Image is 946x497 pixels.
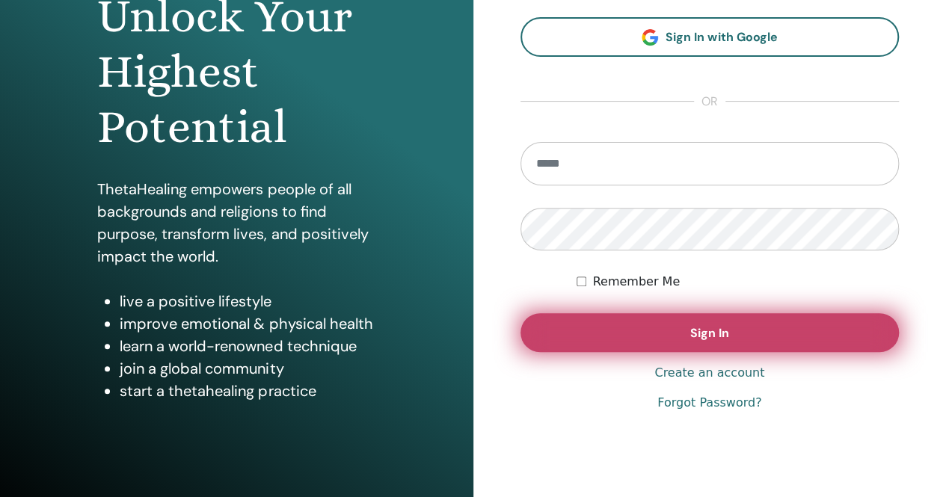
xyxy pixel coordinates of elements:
[577,273,899,291] div: Keep me authenticated indefinitely or until I manually logout
[120,335,375,357] li: learn a world-renowned technique
[120,380,375,402] li: start a thetahealing practice
[666,29,777,45] span: Sign In with Google
[97,178,375,268] p: ThetaHealing empowers people of all backgrounds and religions to find purpose, transform lives, a...
[120,312,375,335] li: improve emotional & physical health
[592,273,680,291] label: Remember Me
[690,325,729,341] span: Sign In
[520,17,900,57] a: Sign In with Google
[694,93,725,111] span: or
[654,364,764,382] a: Create an account
[657,394,761,412] a: Forgot Password?
[120,357,375,380] li: join a global community
[120,290,375,312] li: live a positive lifestyle
[520,313,900,352] button: Sign In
